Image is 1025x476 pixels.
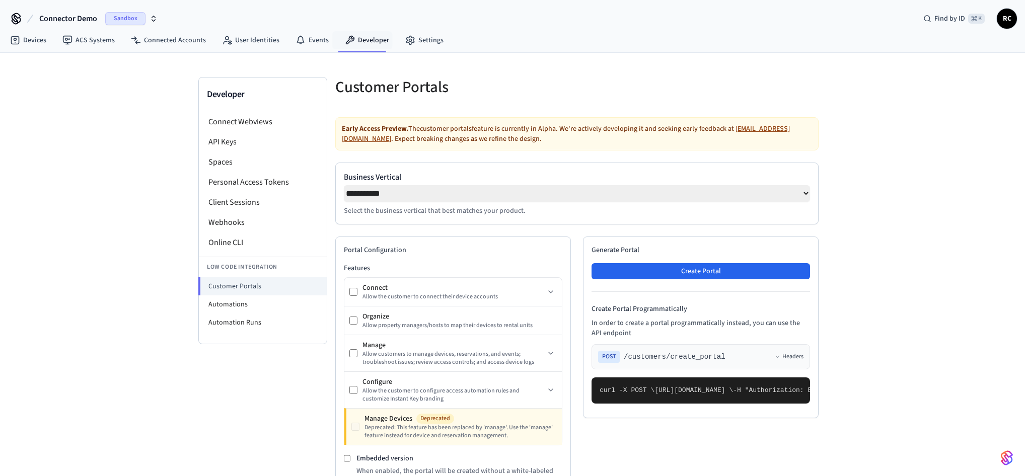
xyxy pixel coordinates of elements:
span: [URL][DOMAIN_NAME] \ [654,386,733,394]
label: Business Vertical [344,171,810,183]
a: Developer [337,31,397,49]
a: Settings [397,31,452,49]
div: Organize [362,311,557,322]
a: ACS Systems [54,31,123,49]
span: Find by ID [934,14,965,24]
li: Online CLI [199,232,327,253]
li: Low Code Integration [199,257,327,277]
h3: Features [344,263,562,273]
div: Deprecated: This feature has been replaced by 'manage'. Use the 'manage' feature instead for devi... [364,424,557,440]
span: curl -X POST \ [600,386,654,394]
a: [EMAIL_ADDRESS][DOMAIN_NAME] [342,124,790,144]
h5: Customer Portals [335,77,571,98]
label: Embedded version [356,453,413,463]
span: Deprecated [416,414,454,424]
span: RC [998,10,1016,28]
a: User Identities [214,31,287,49]
p: Select the business vertical that best matches your product. [344,206,810,216]
div: Allow the customer to connect their device accounts [362,293,545,301]
div: Configure [362,377,545,387]
button: RC [997,9,1017,29]
h2: Portal Configuration [344,245,562,255]
div: Manage Devices [364,414,557,424]
li: Customer Portals [198,277,327,295]
div: Allow the customer to configure access automation rules and customize Instant Key branding [362,387,545,403]
span: ⌘ K [968,14,985,24]
li: Spaces [199,152,327,172]
button: Headers [774,353,803,361]
p: In order to create a portal programmatically instead, you can use the API endpoint [592,318,810,338]
li: Automations [199,295,327,313]
div: Find by ID⌘ K [915,10,993,28]
span: /customers/create_portal [624,352,725,362]
li: Automation Runs [199,313,327,332]
span: POST [598,351,620,363]
div: Connect [362,283,545,293]
h4: Create Portal Programmatically [592,304,810,314]
span: Connector Demo [39,13,97,25]
a: Connected Accounts [123,31,214,49]
img: SeamLogoGradient.69752ec5.svg [1001,450,1013,466]
li: API Keys [199,132,327,152]
div: The customer portals feature is currently in Alpha. We're actively developing it and seeking earl... [335,117,819,150]
li: Connect Webviews [199,112,327,132]
div: Manage [362,340,545,350]
li: Webhooks [199,212,327,232]
button: Create Portal [592,263,810,279]
span: Sandbox [105,12,145,25]
h2: Generate Portal [592,245,810,255]
a: Devices [2,31,54,49]
strong: Early Access Preview. [342,124,408,134]
li: Personal Access Tokens [199,172,327,192]
h3: Developer [207,88,319,102]
div: Allow property managers/hosts to map their devices to rental units [362,322,557,330]
span: -H "Authorization: Bearer seam_api_key_123456" \ [733,386,921,394]
a: Events [287,31,337,49]
div: Allow customers to manage devices, reservations, and events; troubleshoot issues; review access c... [362,350,545,366]
li: Client Sessions [199,192,327,212]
